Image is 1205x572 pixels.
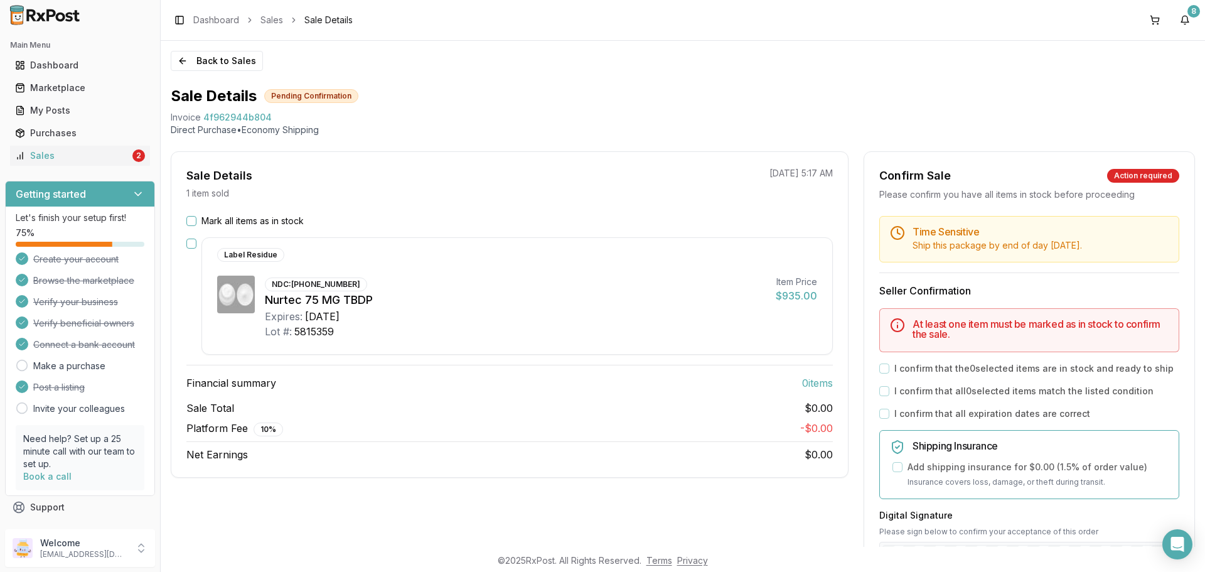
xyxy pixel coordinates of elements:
span: $0.00 [805,448,833,461]
h5: At least one item must be marked as in stock to confirm the sale. [913,319,1169,339]
p: Need help? Set up a 25 minute call with our team to set up. [23,433,137,470]
a: Privacy [677,555,708,566]
button: Support [5,496,155,519]
label: I confirm that the 0 selected items are in stock and ready to ship [894,362,1174,375]
div: NDC: [PHONE_NUMBER] [265,278,367,291]
span: - $0.00 [800,422,833,434]
p: 1 item sold [186,187,229,200]
a: Terms [646,555,672,566]
div: Action required [1107,169,1179,183]
span: Verify your business [33,296,118,308]
button: Feedback [5,519,155,541]
div: 2 [132,149,145,162]
span: 4f962944b804 [203,111,272,124]
span: Feedback [30,524,73,536]
nav: breadcrumb [193,14,353,26]
img: Nurtec 75 MG TBDP [217,276,255,313]
label: Mark all items as in stock [201,215,304,227]
h1: Sale Details [171,86,257,106]
button: Sales2 [5,146,155,166]
span: Connect a bank account [33,338,135,351]
div: Expires: [265,309,303,324]
span: Sale Details [304,14,353,26]
span: Financial summary [186,375,276,391]
div: Pending Confirmation [264,89,358,103]
a: Dashboard [193,14,239,26]
div: Confirm Sale [879,167,951,185]
div: Please confirm you have all items in stock before proceeding [879,188,1179,201]
div: 8 [1187,5,1200,18]
div: Purchases [15,127,145,139]
span: Ship this package by end of day [DATE] . [913,240,1082,251]
button: Dashboard [5,55,155,75]
div: $935.00 [776,288,817,303]
div: Label Residue [217,248,284,262]
p: Welcome [40,537,127,549]
img: User avatar [13,538,33,558]
a: Marketplace [10,77,150,99]
a: Sales [260,14,283,26]
button: Purchases [5,123,155,143]
img: RxPost Logo [5,5,85,25]
h5: Shipping Insurance [913,441,1169,451]
div: 10 % [254,423,283,436]
span: Verify beneficial owners [33,317,134,330]
label: I confirm that all expiration dates are correct [894,407,1090,420]
span: Post a listing [33,381,85,394]
button: My Posts [5,100,155,121]
label: Add shipping insurance for $0.00 ( 1.5 % of order value) [908,461,1147,473]
div: Nurtec 75 MG TBDP [265,291,766,309]
span: $0.00 [805,401,833,416]
div: [DATE] [305,309,340,324]
a: My Posts [10,99,150,122]
a: Sales2 [10,144,150,167]
a: Dashboard [10,54,150,77]
h3: Digital Signature [879,509,1179,522]
a: Invite your colleagues [33,402,125,415]
p: Please sign below to confirm your acceptance of this order [879,527,1179,537]
div: Sale Details [186,167,252,185]
p: [DATE] 5:17 AM [769,167,833,180]
div: Dashboard [15,59,145,72]
span: Create your account [33,253,119,266]
span: 0 item s [802,375,833,391]
p: Let's finish your setup first! [16,212,144,224]
p: [EMAIL_ADDRESS][DOMAIN_NAME] [40,549,127,559]
a: Make a purchase [33,360,105,372]
div: Marketplace [15,82,145,94]
label: I confirm that all 0 selected items match the listed condition [894,385,1154,397]
div: Sales [15,149,130,162]
p: Direct Purchase • Economy Shipping [171,124,1195,136]
button: Marketplace [5,78,155,98]
p: Insurance covers loss, damage, or theft during transit. [908,476,1169,488]
span: 75 % [16,227,35,239]
button: Back to Sales [171,51,263,71]
a: Purchases [10,122,150,144]
div: 5815359 [294,324,334,339]
h2: Main Menu [10,40,150,50]
div: Lot #: [265,324,292,339]
h3: Getting started [16,186,86,202]
span: Browse the marketplace [33,274,134,287]
span: Sale Total [186,401,234,416]
h3: Seller Confirmation [879,283,1179,298]
a: Book a call [23,471,72,482]
button: 8 [1175,10,1195,30]
h5: Time Sensitive [913,227,1169,237]
span: Platform Fee [186,421,283,436]
div: Invoice [171,111,201,124]
div: Open Intercom Messenger [1162,529,1192,559]
div: My Posts [15,104,145,117]
div: Item Price [776,276,817,288]
span: Net Earnings [186,447,248,462]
